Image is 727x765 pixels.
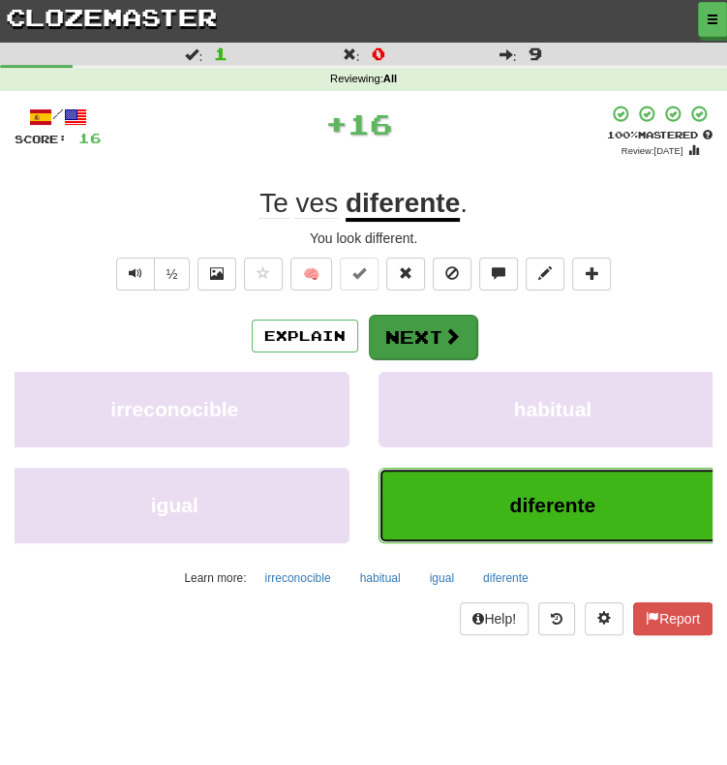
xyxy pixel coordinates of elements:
[259,188,288,219] span: Te
[154,258,191,291] button: ½
[383,73,397,84] strong: All
[151,494,198,516] span: igual
[419,564,465,593] button: igual
[184,571,246,585] small: Learn more:
[633,602,712,635] button: Report
[607,129,638,140] span: 100 %
[386,258,425,291] button: Reset to 0% Mastered (alt+r)
[348,107,392,140] span: 16
[254,564,341,593] button: irreconocible
[538,602,575,635] button: Round history (alt+y)
[513,398,591,420] span: habitual
[295,188,338,219] span: ves
[112,258,191,300] div: Text-to-speech controls
[325,105,348,143] span: +
[15,105,102,129] div: /
[529,44,542,63] span: 9
[433,258,471,291] button: Ignore sentence (alt+i)
[572,258,611,291] button: Add to collection (alt+a)
[116,258,155,291] button: Play sentence audio (ctl+space)
[197,258,236,291] button: Show image (alt+x)
[607,128,712,141] div: Mastered
[349,564,411,593] button: habitual
[346,188,460,222] u: diferente
[509,494,595,516] span: diferente
[343,47,360,61] span: :
[479,258,518,291] button: Discuss sentence (alt+u)
[526,258,564,291] button: Edit sentence (alt+d)
[252,320,358,352] button: Explain
[472,564,539,593] button: diferente
[460,188,468,218] span: .
[340,258,379,291] button: Set this sentence to 100% Mastered (alt+m)
[621,145,683,156] small: Review: [DATE]
[369,315,477,359] button: Next
[185,47,202,61] span: :
[244,258,283,291] button: Favorite sentence (alt+f)
[110,398,238,420] span: irreconocible
[460,602,529,635] button: Help!
[500,47,517,61] span: :
[214,44,227,63] span: 1
[290,258,332,291] button: 🧠
[15,229,712,248] div: You look different.
[371,44,384,63] span: 0
[78,130,102,146] span: 16
[15,133,67,145] span: Score:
